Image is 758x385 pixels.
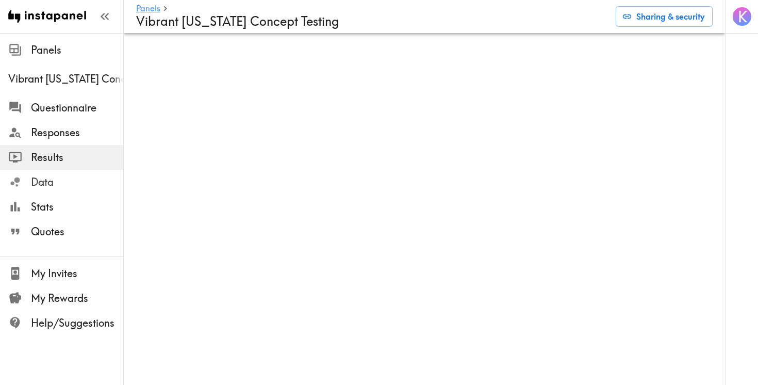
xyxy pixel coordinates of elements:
[738,8,747,26] span: K
[31,175,123,189] span: Data
[31,200,123,214] span: Stats
[31,101,123,115] span: Questionnaire
[616,6,713,27] button: Sharing & security
[8,72,123,86] span: Vibrant [US_STATE] Concept Testing
[8,72,123,86] div: Vibrant Arizona Concept Testing
[31,125,123,140] span: Responses
[31,316,123,330] span: Help/Suggestions
[136,14,607,29] h4: Vibrant [US_STATE] Concept Testing
[31,150,123,165] span: Results
[31,224,123,239] span: Quotes
[31,43,123,57] span: Panels
[136,4,160,14] a: Panels
[31,266,123,281] span: My Invites
[732,6,752,27] button: K
[31,291,123,306] span: My Rewards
